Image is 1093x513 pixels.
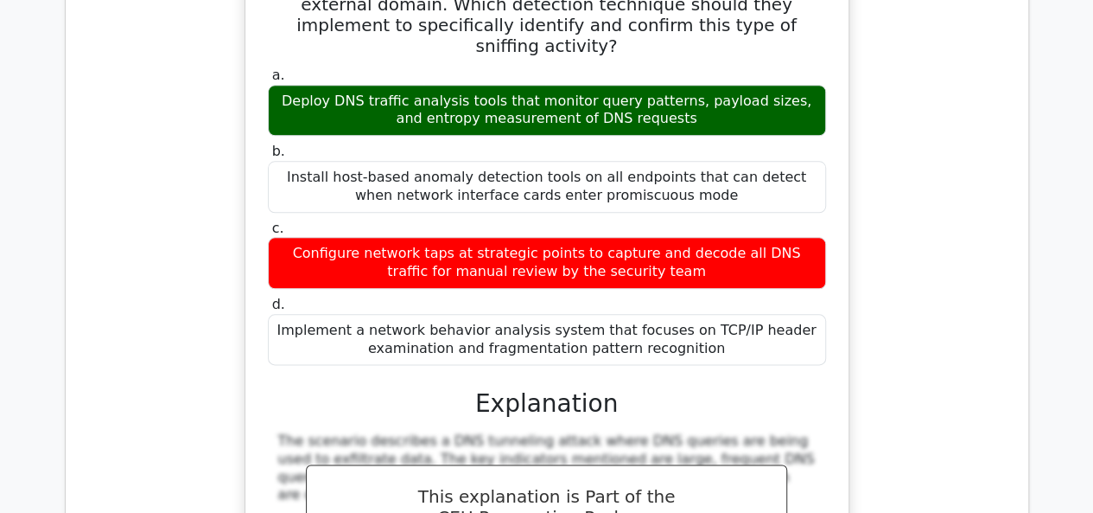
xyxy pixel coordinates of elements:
span: b. [272,143,285,159]
div: Install host-based anomaly detection tools on all endpoints that can detect when network interfac... [268,161,826,213]
div: Implement a network behavior analysis system that focuses on TCP/IP header examination and fragme... [268,314,826,366]
span: c. [272,220,284,236]
div: Deploy DNS traffic analysis tools that monitor query patterns, payload sizes, and entropy measure... [268,85,826,137]
span: a. [272,67,285,83]
span: d. [272,296,285,312]
div: Configure network taps at strategic points to capture and decode all DNS traffic for manual revie... [268,237,826,289]
h3: Explanation [278,389,816,419]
